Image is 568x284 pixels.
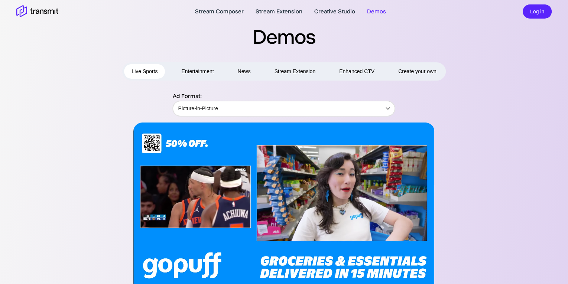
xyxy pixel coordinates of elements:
[173,98,395,119] div: Picture-in-Picture
[230,64,258,79] button: News
[367,7,386,16] a: Demos
[398,67,436,76] span: Create your own
[172,92,395,101] p: Ad Format:
[174,64,221,79] button: Entertainment
[391,64,444,79] button: Create your own
[523,7,552,14] a: Log in
[124,64,165,79] button: Live Sports
[314,7,355,16] a: Creative Studio
[332,64,382,79] button: Enhanced CTV
[267,64,323,79] button: Stream Extension
[523,4,552,19] button: Log in
[195,7,244,16] a: Stream Composer
[256,7,302,16] a: Stream Extension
